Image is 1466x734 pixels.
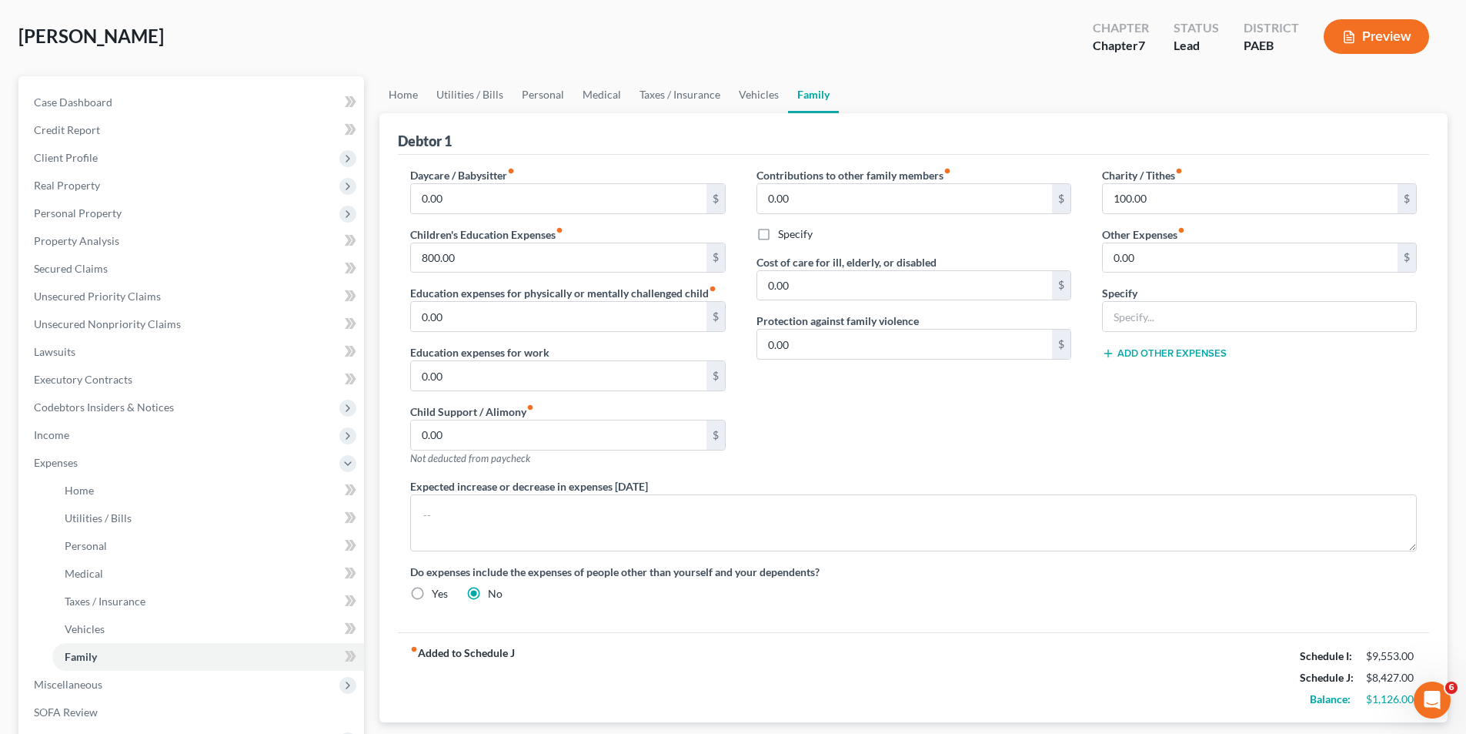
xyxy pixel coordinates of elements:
input: -- [1103,184,1398,213]
div: $ [706,421,725,450]
span: Expenses [34,456,78,469]
div: $9,553.00 [1366,649,1417,664]
a: Unsecured Nonpriority Claims [22,310,364,338]
a: SOFA Review [22,699,364,726]
span: Miscellaneous [34,678,102,691]
div: $ [1398,184,1416,213]
label: Other Expenses [1102,226,1185,243]
a: Utilities / Bills [52,504,364,532]
label: Cost of care for ill, elderly, or disabled [756,254,937,270]
a: Lawsuits [22,338,364,366]
div: $ [1398,243,1416,273]
div: $ [706,184,725,213]
a: Taxes / Insurance [630,76,730,113]
span: Family [65,650,97,663]
i: fiber_manual_record [507,167,515,175]
button: Add Other Expenses [1102,347,1227,360]
input: -- [411,243,706,273]
input: -- [1103,243,1398,273]
div: Chapter [1093,37,1149,55]
div: $ [706,302,725,331]
span: SOFA Review [34,706,98,719]
strong: Schedule I: [1300,649,1352,662]
span: Property Analysis [34,234,119,247]
div: $1,126.00 [1366,692,1417,707]
span: Home [65,484,94,497]
a: Taxes / Insurance [52,588,364,615]
a: Personal [513,76,573,113]
a: Medical [573,76,630,113]
span: [PERSON_NAME] [18,25,164,47]
input: -- [757,330,1052,359]
i: fiber_manual_record [943,167,951,175]
a: Credit Report [22,116,364,144]
a: Family [788,76,839,113]
span: 7 [1138,38,1145,52]
a: Vehicles [730,76,788,113]
div: PAEB [1244,37,1299,55]
label: Expected increase or decrease in expenses [DATE] [410,478,648,494]
a: Unsecured Priority Claims [22,283,364,310]
input: Specify... [1103,302,1416,331]
a: Family [52,643,364,671]
a: Property Analysis [22,227,364,255]
span: Personal Property [34,206,122,220]
span: Unsecured Nonpriority Claims [34,317,181,330]
div: $ [1052,184,1070,213]
div: $ [706,361,725,390]
span: Client Profile [34,151,98,164]
div: $ [706,243,725,273]
button: Preview [1324,19,1429,54]
label: No [488,586,503,602]
label: Child Support / Alimony [410,404,534,420]
label: Education expenses for work [410,344,549,360]
strong: Added to Schedule J [410,645,515,710]
div: Status [1174,19,1219,37]
strong: Schedule J: [1300,671,1354,684]
span: Credit Report [34,123,100,136]
a: Vehicles [52,615,364,643]
label: Children's Education Expenses [410,226,563,243]
label: Charity / Tithes [1102,167,1183,183]
span: Income [34,428,69,441]
input: -- [411,302,706,331]
span: Utilities / Bills [65,511,132,525]
i: fiber_manual_record [709,285,716,293]
label: Education expenses for physically or mentally challenged child [410,285,716,301]
a: Utilities / Bills [427,76,513,113]
div: Debtor 1 [398,132,452,150]
i: fiber_manual_record [556,226,563,234]
a: Home [52,477,364,504]
span: Case Dashboard [34,96,112,109]
a: Medical [52,560,364,588]
a: Executory Contracts [22,366,364,394]
span: Taxes / Insurance [65,595,145,608]
label: Protection against family violence [756,313,919,329]
div: $ [1052,271,1070,300]
label: Contributions to other family members [756,167,951,183]
span: Secured Claims [34,262,108,275]
div: Lead [1174,37,1219,55]
span: Unsecured Priority Claims [34,290,161,303]
div: Chapter [1093,19,1149,37]
input: -- [411,184,706,213]
iframe: Intercom live chat [1414,682,1451,719]
input: -- [411,421,706,450]
div: $ [1052,330,1070,359]
label: Daycare / Babysitter [410,167,515,183]
label: Yes [432,586,448,602]
a: Home [379,76,427,113]
a: Case Dashboard [22,89,364,116]
i: fiber_manual_record [410,645,418,653]
span: Not deducted from paycheck [410,452,530,464]
span: Medical [65,567,103,580]
a: Personal [52,532,364,560]
input: -- [757,184,1052,213]
span: Executory Contracts [34,373,132,386]
span: 6 [1445,682,1458,694]
input: -- [411,361,706,390]
input: -- [757,271,1052,300]
i: fiber_manual_record [1175,167,1183,175]
strong: Balance: [1310,692,1351,706]
span: Lawsuits [34,345,75,358]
